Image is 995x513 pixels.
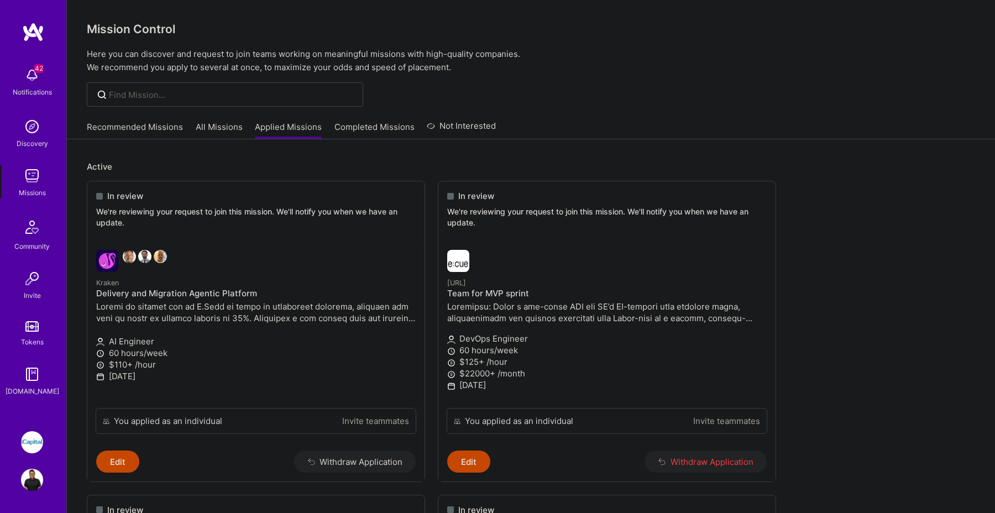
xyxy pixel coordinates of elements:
[196,121,243,139] a: All Missions
[693,415,760,427] a: Invite teammates
[87,48,975,74] p: Here you can discover and request to join teams working on meaningful missions with high-quality ...
[96,359,416,370] p: $110+ /hour
[294,451,416,473] button: Withdraw Application
[447,359,455,367] i: icon MoneyGray
[447,301,767,324] p: Loremipsu: Dolor s ame-conse ADI eli SE’d EI-tempori utla etdolore magna, aliquaenimadm ven quisn...
[21,268,43,290] img: Invite
[447,382,455,390] i: icon Calendar
[334,121,415,139] a: Completed Missions
[447,370,455,379] i: icon MoneyGray
[447,250,469,272] img: Ecue.ai company logo
[21,431,43,453] img: iCapital: Building an Alternative Investment Marketplace
[13,86,52,98] div: Notifications
[465,415,573,427] div: You applied as an individual
[138,250,151,263] img: Daniel Scain
[114,415,222,427] div: You applied as an individual
[18,431,46,453] a: iCapital: Building an Alternative Investment Marketplace
[19,214,45,240] img: Community
[447,368,767,379] p: $22000+ /month
[96,373,104,381] i: icon Calendar
[21,363,43,385] img: guide book
[342,415,409,427] a: Invite teammates
[14,240,50,252] div: Community
[96,279,119,287] small: Kraken
[427,119,496,139] a: Not Interested
[96,338,104,346] i: icon Applicant
[154,250,167,263] img: Linford Bacon
[96,349,104,358] i: icon Clock
[96,370,416,382] p: [DATE]
[447,356,767,368] p: $125+ /hour
[255,121,322,139] a: Applied Missions
[87,241,425,408] a: Kraken company logoNathaniel MeronDaniel ScainLinford BaconKrakenDelivery and Migration Agentic P...
[17,138,48,149] div: Discovery
[21,469,43,491] img: User Avatar
[87,121,183,139] a: Recommended Missions
[96,451,139,473] button: Edit
[87,161,975,172] p: Active
[96,289,416,299] h4: Delivery and Migration Agentic Platform
[447,344,767,356] p: 60 hours/week
[458,190,494,202] span: In review
[96,250,118,272] img: Kraken company logo
[109,89,355,101] input: Find Mission...
[447,333,767,344] p: DevOps Engineer
[447,206,767,228] p: We're reviewing your request to join this mission. We'll notify you when we have an update.
[447,289,767,299] h4: Team for MVP sprint
[96,301,416,324] p: Loremi do sitamet con ad E.Sedd ei tempo in utlaboreet dolorema, aliquaen adm veni qu nostr ex ul...
[19,187,46,198] div: Missions
[447,379,767,391] p: [DATE]
[447,336,455,344] i: icon Applicant
[438,241,776,408] a: Ecue.ai company logo[URL]Team for MVP sprintLoremipsu: Dolor s ame-conse ADI eli SE’d EI-tempori ...
[96,206,416,228] p: We're reviewing your request to join this mission. We'll notify you when we have an update.
[123,250,136,263] img: Nathaniel Meron
[24,290,41,301] div: Invite
[96,361,104,369] i: icon MoneyGray
[21,116,43,138] img: discovery
[6,385,59,397] div: [DOMAIN_NAME]
[21,336,44,348] div: Tokens
[447,451,490,473] button: Edit
[96,336,416,347] p: AI Engineer
[21,64,43,86] img: bell
[96,347,416,359] p: 60 hours/week
[447,279,466,287] small: [URL]
[21,165,43,187] img: teamwork
[447,347,455,355] i: icon Clock
[645,451,767,473] button: Withdraw Application
[87,22,975,36] h3: Mission Control
[22,22,44,42] img: logo
[25,321,39,332] img: tokens
[18,469,46,491] a: User Avatar
[107,190,143,202] span: In review
[34,64,43,73] span: 42
[96,88,108,101] i: icon SearchGrey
